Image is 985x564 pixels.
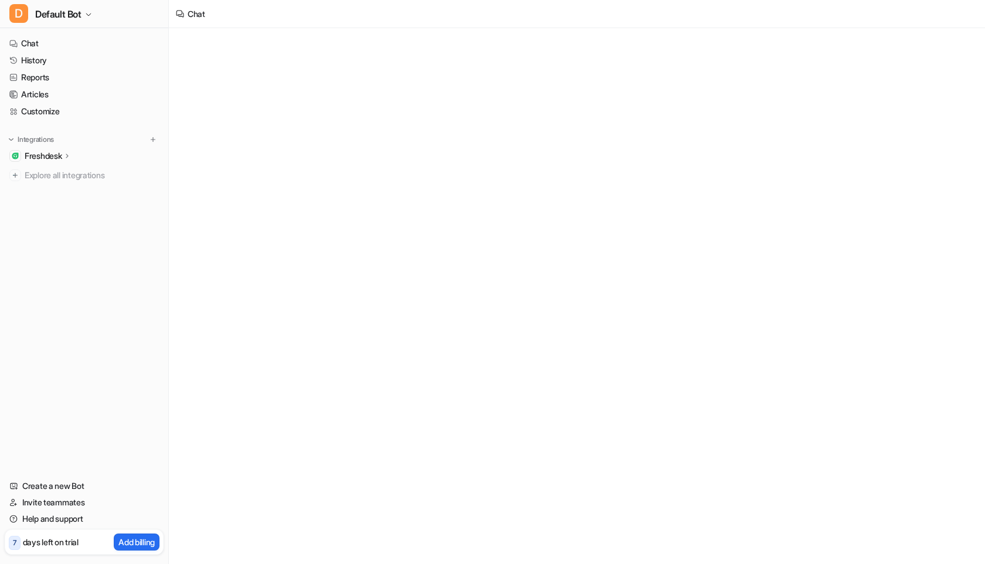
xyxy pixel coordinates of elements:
[9,169,21,181] img: explore all integrations
[188,8,205,20] div: Chat
[13,538,16,548] p: 7
[25,150,62,162] p: Freshdesk
[35,6,81,22] span: Default Bot
[114,534,159,551] button: Add billing
[12,152,19,159] img: Freshdesk
[5,511,164,527] a: Help and support
[5,52,164,69] a: History
[118,536,155,548] p: Add billing
[25,166,159,185] span: Explore all integrations
[5,478,164,494] a: Create a new Bot
[149,135,157,144] img: menu_add.svg
[9,4,28,23] span: D
[5,134,57,145] button: Integrations
[5,103,164,120] a: Customize
[18,135,54,144] p: Integrations
[5,35,164,52] a: Chat
[5,494,164,511] a: Invite teammates
[5,167,164,184] a: Explore all integrations
[7,135,15,144] img: expand menu
[5,86,164,103] a: Articles
[5,69,164,86] a: Reports
[23,536,79,548] p: days left on trial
